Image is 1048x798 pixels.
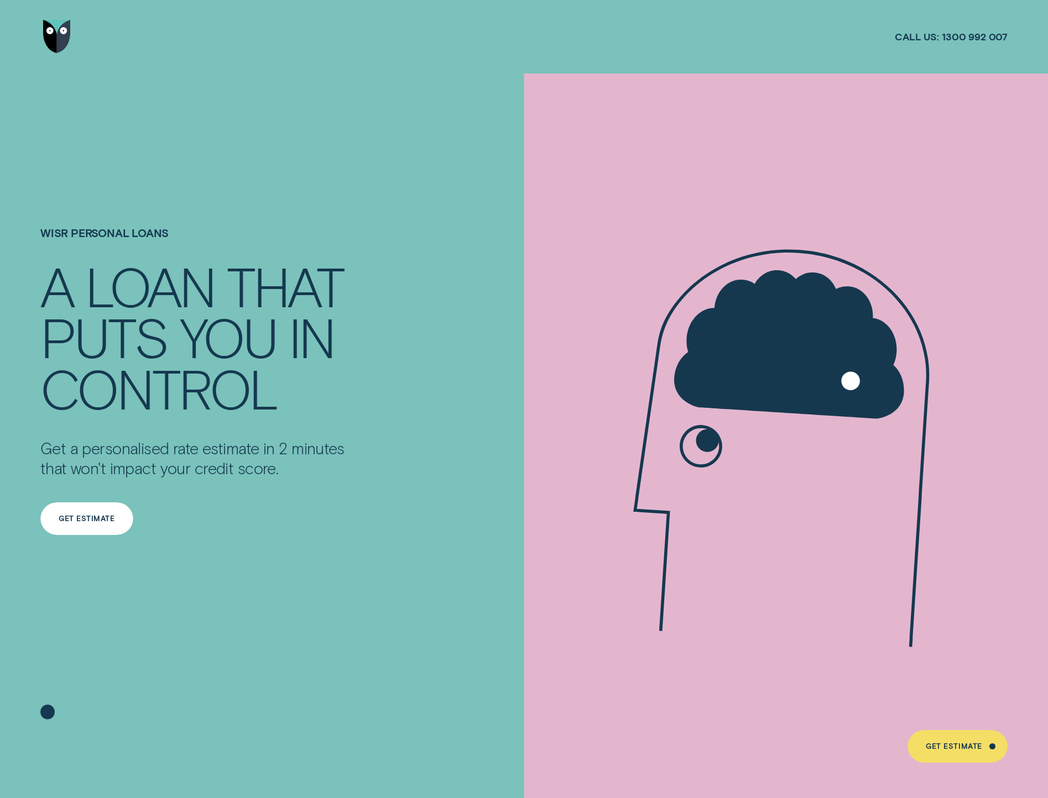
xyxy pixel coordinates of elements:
[40,227,358,260] h1: Wisr Personal Loans
[40,438,358,478] p: Get a personalised rate estimate in 2 minutes that won't impact your credit score.
[895,30,939,43] span: Call us:
[289,311,334,363] div: IN
[40,260,358,414] h4: A LOAN THAT PUTS YOU IN CONTROL
[43,20,71,53] img: Wisr
[895,30,1008,43] a: Call us:1300 992 007
[85,260,214,312] div: LOAN
[40,260,73,312] div: A
[227,260,343,312] div: THAT
[59,516,114,522] div: Get Estimate
[40,311,167,363] div: PUTS
[40,363,277,414] div: CONTROL
[180,311,277,363] div: YOU
[942,30,1008,43] span: 1300 992 007
[908,730,1008,763] a: Get Estimate
[40,502,133,535] a: Get Estimate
